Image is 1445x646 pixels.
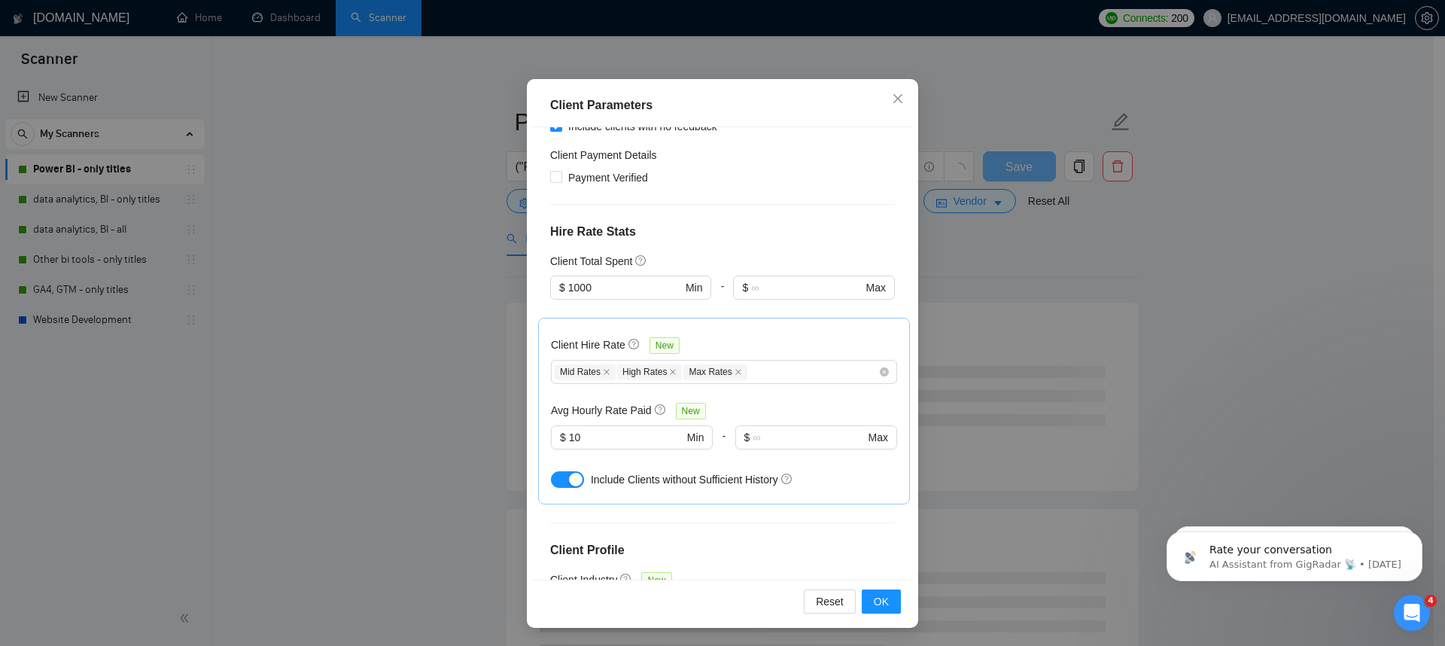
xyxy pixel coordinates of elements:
span: Min [687,429,704,446]
span: close [603,368,610,376]
span: New [649,337,680,354]
span: Max [866,279,886,296]
span: question-circle [781,473,793,485]
span: $ [744,429,750,446]
span: question-circle [620,573,632,585]
iframe: Intercom live chat [1394,595,1430,631]
h5: Client Total Spent [550,253,632,270]
h4: Hire Rate Stats [550,223,895,241]
input: 0 [569,429,684,446]
span: close [892,93,904,105]
button: Reset [804,590,856,614]
span: close-circle [880,367,889,376]
input: ∞ [751,279,862,296]
h4: Client Payment Details [550,147,657,163]
span: New [641,572,671,589]
iframe: Intercom notifications message [1144,500,1445,605]
div: - [713,425,735,468]
h5: Client Industry [550,571,617,588]
button: Close [878,79,918,120]
span: Max [869,429,888,446]
div: Client Parameters [550,96,895,114]
span: question-circle [635,254,647,267]
input: 0 [568,279,683,296]
input: ∞ [753,429,865,446]
span: High Rates [617,364,682,380]
span: New [676,403,706,419]
h5: Client Hire Rate [551,337,625,353]
span: Mid Rates [555,364,616,380]
h4: Client Profile [550,541,895,559]
div: - [711,276,733,318]
span: Include Clients without Sufficient History [591,474,778,486]
span: question-circle [628,338,640,350]
span: Min [686,279,703,296]
span: close [735,368,742,376]
span: close [669,368,677,376]
span: $ [742,279,748,296]
span: question-circle [655,404,667,416]
span: 4 [1425,595,1437,607]
span: $ [559,279,565,296]
span: $ [560,429,566,446]
span: Payment Verified [562,169,654,186]
button: OK [862,590,901,614]
span: Max Rates [683,364,747,380]
span: OK [874,593,889,610]
h5: Avg Hourly Rate Paid [551,402,652,419]
span: Reset [816,593,844,610]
